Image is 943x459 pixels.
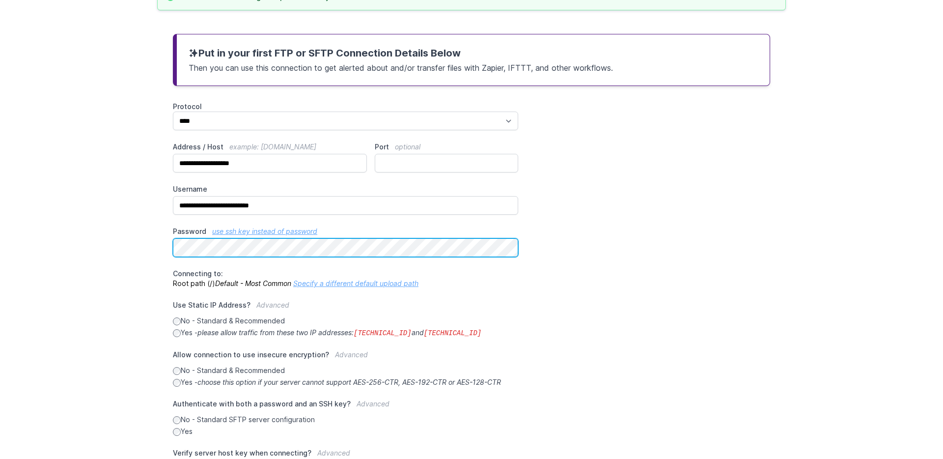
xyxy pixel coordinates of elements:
label: No - Standard & Recommended [173,316,518,326]
span: optional [395,143,420,151]
label: Username [173,184,518,194]
label: No - Standard SFTP server configuration [173,415,518,425]
span: Advanced [335,350,368,359]
iframe: Drift Widget Chat Controller [894,410,931,447]
p: Then you can use this connection to get alerted about and/or transfer files with Zapier, IFTTT, a... [189,60,758,74]
span: Advanced [357,400,389,408]
label: Allow connection to use insecure encryption? [173,350,518,366]
label: Authenticate with both a password and an SSH key? [173,399,518,415]
label: Address / Host [173,142,367,152]
label: Port [375,142,518,152]
a: use ssh key instead of password [212,227,317,235]
input: Yes -please allow traffic from these two IP addresses:[TECHNICAL_ID]and[TECHNICAL_ID] [173,329,181,337]
p: Root path (/) [173,269,518,288]
code: [TECHNICAL_ID] [424,329,482,337]
label: Yes [173,427,518,436]
span: Advanced [256,301,289,309]
i: choose this option if your server cannot support AES-256-CTR, AES-192-CTR or AES-128-CTR [197,378,501,386]
span: Connecting to: [173,269,223,278]
h3: Put in your first FTP or SFTP Connection Details Below [189,46,758,60]
input: No - Standard SFTP server configuration [173,416,181,424]
label: Password [173,227,518,236]
label: No - Standard & Recommended [173,366,518,375]
label: Use Static IP Address? [173,300,518,316]
label: Protocol [173,102,518,112]
i: Default - Most Common [215,279,291,287]
span: example: [DOMAIN_NAME] [229,143,316,151]
code: [TECHNICAL_ID] [354,329,412,337]
label: Yes - [173,377,518,387]
input: Yes [173,428,181,436]
i: please allow traffic from these two IP addresses: and [197,328,481,337]
label: Yes - [173,328,518,338]
input: No - Standard & Recommended [173,317,181,325]
input: Yes -choose this option if your server cannot support AES-256-CTR, AES-192-CTR or AES-128-CTR [173,379,181,387]
span: Advanced [317,449,350,457]
input: No - Standard & Recommended [173,367,181,375]
a: Specify a different default upload path [293,279,418,287]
